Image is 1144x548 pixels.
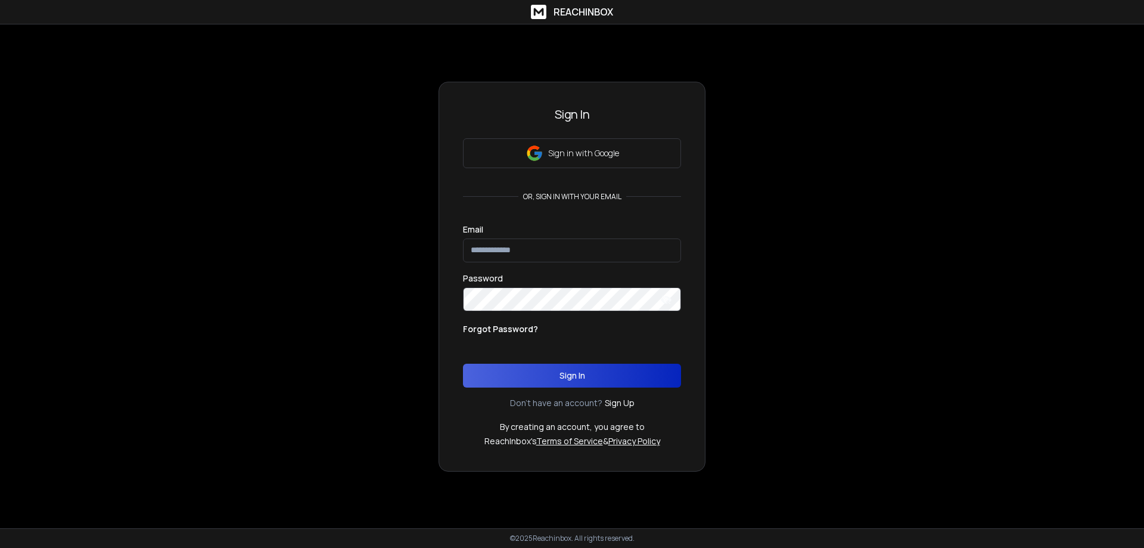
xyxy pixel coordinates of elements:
[463,225,483,234] label: Email
[484,435,660,447] p: ReachInbox's &
[463,274,503,283] label: Password
[605,397,635,409] a: Sign Up
[463,323,538,335] p: Forgot Password?
[536,435,603,447] a: Terms of Service
[500,421,645,433] p: By creating an account, you agree to
[608,435,660,447] a: Privacy Policy
[531,5,613,19] a: ReachInbox
[463,106,681,123] h3: Sign In
[463,364,681,388] button: Sign In
[463,138,681,168] button: Sign in with Google
[554,5,613,19] h1: ReachInbox
[518,192,626,202] p: or, sign in with your email
[510,397,602,409] p: Don't have an account?
[510,534,635,543] p: © 2025 Reachinbox. All rights reserved.
[548,147,619,159] p: Sign in with Google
